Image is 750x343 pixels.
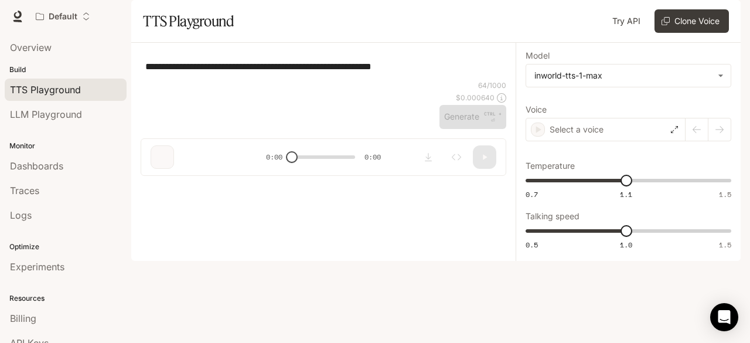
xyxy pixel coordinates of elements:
p: Temperature [526,162,575,170]
p: 64 / 1000 [478,80,506,90]
span: 1.1 [620,189,632,199]
span: 1.0 [620,240,632,250]
h1: TTS Playground [143,9,234,33]
p: Default [49,12,77,22]
button: Open workspace menu [30,5,96,28]
span: 0.5 [526,240,538,250]
div: inworld-tts-1-max [534,70,712,81]
p: $ 0.000640 [456,93,495,103]
p: Talking speed [526,212,579,220]
div: inworld-tts-1-max [526,64,731,87]
p: Select a voice [550,124,604,135]
p: Voice [526,106,547,114]
p: Model [526,52,550,60]
span: 0.7 [526,189,538,199]
span: 1.5 [719,240,731,250]
a: Try API [608,9,645,33]
button: Clone Voice [654,9,729,33]
span: 1.5 [719,189,731,199]
div: Open Intercom Messenger [710,303,738,331]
